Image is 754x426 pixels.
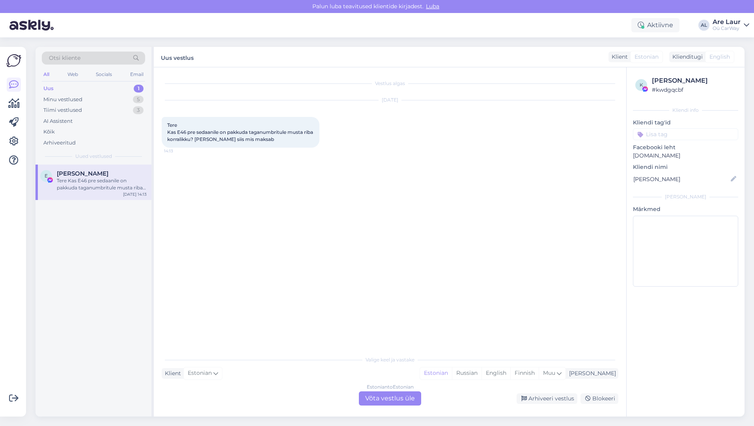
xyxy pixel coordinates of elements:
[640,82,643,88] span: k
[635,53,659,61] span: Estonian
[517,393,577,404] div: Arhiveeri vestlus
[633,163,738,171] p: Kliendi nimi
[633,128,738,140] input: Lisa tag
[713,25,741,31] div: Oü CarWay
[133,106,144,114] div: 3
[42,69,51,80] div: All
[43,139,76,147] div: Arhiveeritud
[452,367,482,379] div: Russian
[633,152,738,160] p: [DOMAIN_NAME]
[608,53,628,61] div: Klient
[698,20,709,31] div: AL
[167,122,314,142] span: Tere Kas E46 pre sedaanile on pakkuda taganumbritule musta riba korralikku? [PERSON_NAME] siis mi...
[420,367,452,379] div: Estonian
[43,85,54,93] div: Uus
[669,53,703,61] div: Klienditugi
[633,107,738,114] div: Kliendi info
[359,391,421,406] div: Võta vestlus üle
[709,53,730,61] span: English
[162,96,618,104] div: [DATE]
[367,383,414,391] div: Estonian to Estonian
[161,52,194,62] label: Uus vestlus
[482,367,510,379] div: English
[162,80,618,87] div: Vestlus algas
[94,69,114,80] div: Socials
[123,191,147,197] div: [DATE] 14:13
[49,54,80,62] span: Otsi kliente
[510,367,539,379] div: Finnish
[631,18,679,32] div: Aktiivne
[134,85,144,93] div: 1
[713,19,741,25] div: Are Laur
[566,369,616,378] div: [PERSON_NAME]
[66,69,80,80] div: Web
[164,148,194,154] span: 14:13
[75,153,112,160] span: Uued vestlused
[633,175,729,183] input: Lisa nimi
[633,119,738,127] p: Kliendi tag'id
[424,3,442,10] span: Luba
[43,106,82,114] div: Tiimi vestlused
[45,173,48,179] span: E
[57,170,108,177] span: Erkki Viiksalu
[133,96,144,104] div: 5
[633,143,738,152] p: Facebooki leht
[580,393,618,404] div: Blokeeri
[652,85,736,94] div: # kwdgqcbf
[43,96,82,104] div: Minu vestlused
[713,19,749,31] a: Are LaurOü CarWay
[43,128,55,136] div: Kõik
[162,369,181,378] div: Klient
[129,69,145,80] div: Email
[188,369,212,378] span: Estonian
[162,356,618,363] div: Valige keel ja vastake
[43,117,73,125] div: AI Assistent
[6,53,21,68] img: Askly Logo
[543,369,555,376] span: Muu
[652,76,736,85] div: [PERSON_NAME]
[633,193,738,200] div: [PERSON_NAME]
[633,205,738,213] p: Märkmed
[57,177,147,191] div: Tere Kas E46 pre sedaanile on pakkuda taganumbritule musta riba korralikku? [PERSON_NAME] siis mi...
